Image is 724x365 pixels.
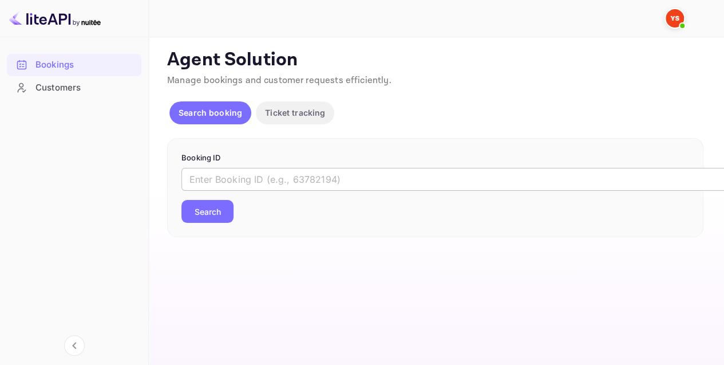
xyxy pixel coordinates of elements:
[179,107,242,119] p: Search booking
[64,335,85,356] button: Collapse navigation
[265,107,325,119] p: Ticket tracking
[7,54,141,76] div: Bookings
[167,49,703,72] p: Agent Solution
[167,74,391,87] span: Manage bookings and customer requests efficiently.
[7,77,141,98] a: Customers
[35,81,136,95] div: Customers
[7,54,141,75] a: Bookings
[666,9,684,28] img: Yandex Support
[7,77,141,99] div: Customers
[35,58,136,72] div: Bookings
[181,200,234,223] button: Search
[9,9,101,28] img: LiteAPI logo
[181,152,689,164] p: Booking ID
